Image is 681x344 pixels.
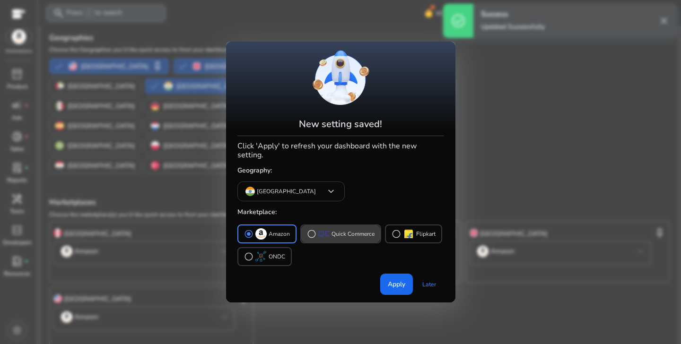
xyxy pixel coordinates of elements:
[388,279,405,289] span: Apply
[269,252,285,262] p: ONDC
[255,251,267,262] img: ondc-sm.webp
[237,163,444,179] h5: Geography:
[269,229,290,239] p: Amazon
[244,252,253,261] span: radio_button_unchecked
[380,274,413,295] button: Apply
[415,276,444,293] a: Later
[257,187,316,196] p: [GEOGRAPHIC_DATA]
[416,229,436,239] p: Flipkart
[237,205,444,220] h5: Marketplace:
[245,187,255,196] img: in.svg
[325,186,337,197] span: keyboard_arrow_down
[332,229,375,239] p: Quick Commerce
[403,228,414,240] img: flipkart.svg
[237,140,444,160] h4: Click 'Apply' to refresh your dashboard with the new setting.
[244,229,253,239] span: radio_button_checked
[318,231,330,237] img: QC-logo.svg
[307,229,316,239] span: radio_button_unchecked
[392,229,401,239] span: radio_button_unchecked
[255,228,267,240] img: amazon.svg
